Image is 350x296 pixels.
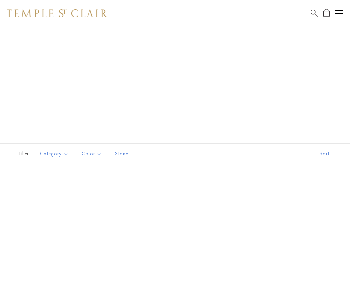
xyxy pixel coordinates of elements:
[323,9,330,17] a: Open Shopping Bag
[112,150,140,158] span: Stone
[305,144,350,164] button: Show sort by
[37,150,73,158] span: Category
[311,9,318,17] a: Search
[78,150,107,158] span: Color
[77,146,107,161] button: Color
[110,146,140,161] button: Stone
[7,9,107,17] img: Temple St. Clair
[35,146,73,161] button: Category
[335,9,343,17] button: Open navigation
